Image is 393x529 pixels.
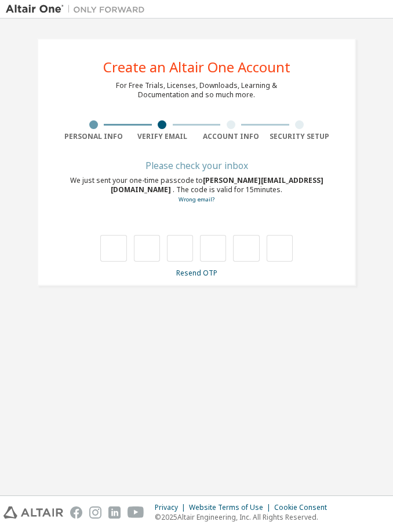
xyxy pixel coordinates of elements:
[108,506,121,519] img: linkedin.svg
[274,503,334,512] div: Cookie Consent
[3,506,63,519] img: altair_logo.svg
[265,132,334,141] div: Security Setup
[179,196,214,203] a: Go back to the registration form
[116,81,277,100] div: For Free Trials, Licenses, Downloads, Learning & Documentation and so much more.
[59,132,128,141] div: Personal Info
[128,132,197,141] div: Verify Email
[111,175,323,194] span: [PERSON_NAME][EMAIL_ADDRESS][DOMAIN_NAME]
[59,162,334,169] div: Please check your inbox
[155,503,189,512] div: Privacy
[70,506,82,519] img: facebook.svg
[176,268,217,278] a: Resend OTP
[189,503,274,512] div: Website Terms of Use
[196,132,265,141] div: Account Info
[89,506,101,519] img: instagram.svg
[103,60,290,74] div: Create an Altair One Account
[6,3,151,15] img: Altair One
[59,176,334,204] div: We just sent your one-time passcode to . The code is valid for 15 minutes.
[128,506,144,519] img: youtube.svg
[155,512,334,522] p: © 2025 Altair Engineering, Inc. All Rights Reserved.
